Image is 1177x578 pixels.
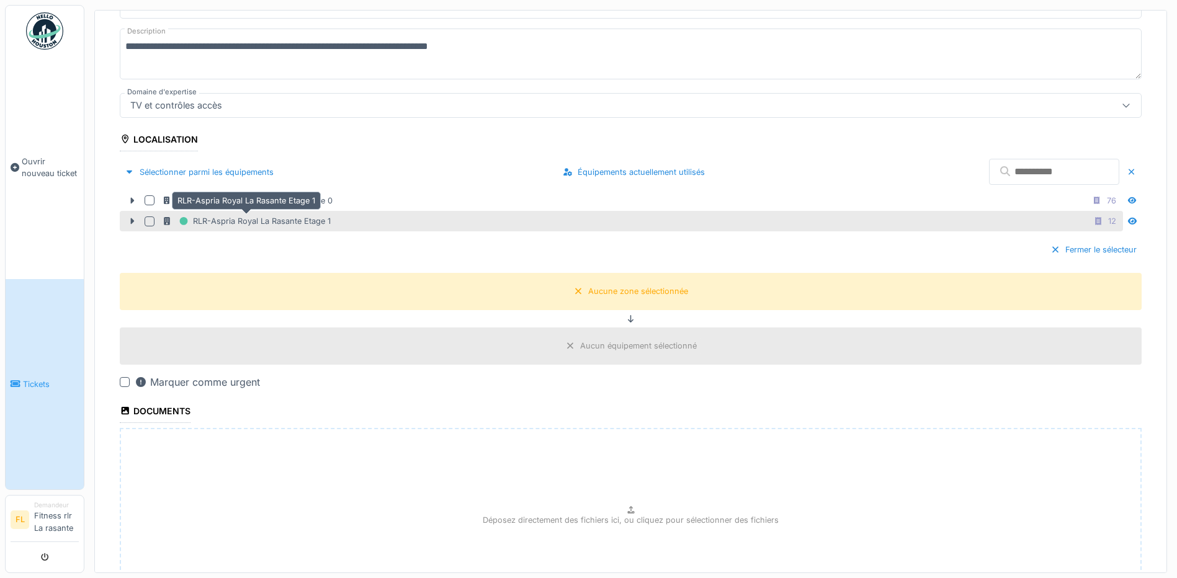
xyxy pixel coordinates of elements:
[6,279,84,489] a: Tickets
[11,510,29,529] li: FL
[588,285,688,297] div: Aucune zone sélectionnée
[34,500,79,510] div: Demandeur
[22,156,79,179] span: Ouvrir nouveau ticket
[125,99,227,112] div: TV et contrôles accès
[1108,215,1116,227] div: 12
[23,378,79,390] span: Tickets
[120,402,190,423] div: Documents
[34,500,79,539] li: Fitness rlr La rasante
[120,130,198,151] div: Localisation
[26,12,63,50] img: Badge_color-CXgf-gQk.svg
[125,87,199,97] label: Domaine d'expertise
[483,514,779,526] p: Déposez directement des fichiers ici, ou cliquez pour sélectionner des fichiers
[1045,241,1142,258] div: Fermer le sélecteur
[135,375,260,389] div: Marquer comme urgent
[580,340,697,352] div: Aucun équipement sélectionné
[558,164,710,180] div: Équipements actuellement utilisés
[162,213,331,229] div: RLR-Aspria Royal La Rasante Etage 1
[172,192,321,210] div: RLR-Aspria Royal La Rasante Etage 1
[125,24,168,39] label: Description
[1107,195,1116,207] div: 76
[11,500,79,542] a: FL DemandeurFitness rlr La rasante
[120,164,279,180] div: Sélectionner parmi les équipements
[162,193,333,208] div: RLR-Aspria Royal La Rasante Etage 0
[6,56,84,279] a: Ouvrir nouveau ticket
